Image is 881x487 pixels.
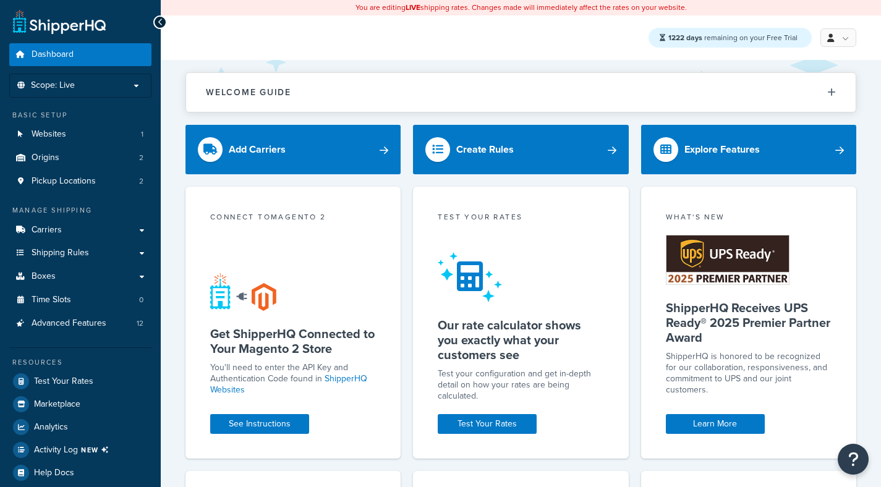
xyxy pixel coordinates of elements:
a: Advanced Features12 [9,312,151,335]
span: Advanced Features [32,318,106,329]
a: Help Docs [9,462,151,484]
a: Time Slots0 [9,289,151,311]
a: Explore Features [641,125,856,174]
span: Dashboard [32,49,74,60]
span: Marketplace [34,399,80,410]
div: Connect to Magento 2 [210,211,376,226]
div: Test your configuration and get in-depth detail on how your rates are being calculated. [438,368,603,402]
a: See Instructions [210,414,309,434]
strong: 1222 days [668,32,702,43]
div: What's New [666,211,832,226]
h5: Get ShipperHQ Connected to Your Magento 2 Store [210,326,376,356]
span: 1 [141,129,143,140]
span: Websites [32,129,66,140]
a: Create Rules [413,125,628,174]
span: Scope: Live [31,80,75,91]
span: Time Slots [32,295,71,305]
div: Create Rules [456,141,514,158]
button: Open Resource Center [838,444,869,475]
span: Help Docs [34,468,74,478]
span: Shipping Rules [32,248,89,258]
h5: ShipperHQ Receives UPS Ready® 2025 Premier Partner Award [666,300,832,345]
li: Websites [9,123,151,146]
span: 2 [139,176,143,187]
li: [object Object] [9,439,151,461]
p: You'll need to enter the API Key and Authentication Code found in [210,362,376,396]
span: 12 [137,318,143,329]
a: ShipperHQ Websites [210,372,367,396]
span: 0 [139,295,143,305]
div: Explore Features [684,141,760,158]
a: Marketplace [9,393,151,415]
div: Basic Setup [9,110,151,121]
a: Carriers [9,219,151,242]
a: Websites1 [9,123,151,146]
span: Test Your Rates [34,376,93,387]
a: Dashboard [9,43,151,66]
span: 2 [139,153,143,163]
span: Pickup Locations [32,176,96,187]
a: Test Your Rates [9,370,151,392]
a: Learn More [666,414,765,434]
span: Analytics [34,422,68,433]
li: Time Slots [9,289,151,311]
a: Add Carriers [185,125,401,174]
span: Boxes [32,271,56,282]
h5: Our rate calculator shows you exactly what your customers see [438,318,603,362]
a: Analytics [9,416,151,438]
span: Origins [32,153,59,163]
li: Pickup Locations [9,170,151,193]
a: Test Your Rates [438,414,537,434]
a: Activity LogNEW [9,439,151,461]
span: remaining on your Free Trial [668,32,798,43]
div: Test your rates [438,211,603,226]
div: Resources [9,357,151,368]
a: Boxes [9,265,151,288]
img: connect-shq-magento-24cdf84b.svg [210,273,276,311]
a: Pickup Locations2 [9,170,151,193]
button: Welcome Guide [186,73,856,112]
a: Origins2 [9,146,151,169]
li: Origins [9,146,151,169]
div: Manage Shipping [9,205,151,216]
span: Carriers [32,225,62,235]
b: LIVE [406,2,420,13]
p: ShipperHQ is honored to be recognized for our collaboration, responsiveness, and commitment to UP... [666,351,832,396]
h2: Welcome Guide [206,88,291,97]
a: Shipping Rules [9,242,151,265]
div: Add Carriers [229,141,286,158]
li: Advanced Features [9,312,151,335]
